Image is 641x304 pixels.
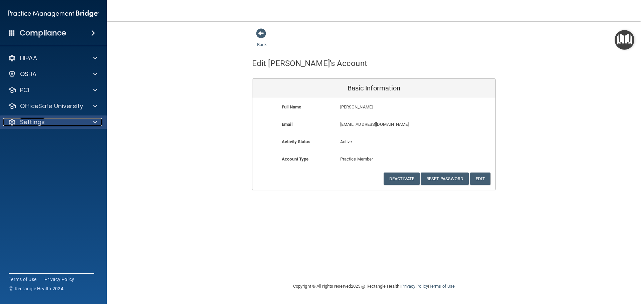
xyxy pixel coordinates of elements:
[8,54,97,62] a: HIPAA
[9,276,36,283] a: Terms of Use
[8,70,97,78] a: OSHA
[8,86,97,94] a: PCI
[282,139,310,144] b: Activity Status
[252,79,495,98] div: Basic Information
[340,138,408,146] p: Active
[20,86,29,94] p: PCI
[340,103,447,111] p: [PERSON_NAME]
[282,122,292,127] b: Email
[282,157,308,162] b: Account Type
[8,102,97,110] a: OfficeSafe University
[401,284,428,289] a: Privacy Policy
[20,28,66,38] h4: Compliance
[20,118,45,126] p: Settings
[340,155,408,163] p: Practice Member
[252,276,496,297] div: Copyright © All rights reserved 2025 @ Rectangle Health | |
[470,173,490,185] button: Edit
[9,285,63,292] span: Ⓒ Rectangle Health 2024
[282,104,301,109] b: Full Name
[8,7,99,20] img: PMB logo
[257,34,267,47] a: Back
[20,70,37,78] p: OSHA
[20,102,83,110] p: OfficeSafe University
[252,59,367,68] h4: Edit [PERSON_NAME]'s Account
[44,276,74,283] a: Privacy Policy
[421,173,469,185] button: Reset Password
[8,118,97,126] a: Settings
[615,30,634,50] button: Open Resource Center
[384,173,420,185] button: Deactivate
[20,54,37,62] p: HIPAA
[340,120,447,128] p: [EMAIL_ADDRESS][DOMAIN_NAME]
[429,284,455,289] a: Terms of Use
